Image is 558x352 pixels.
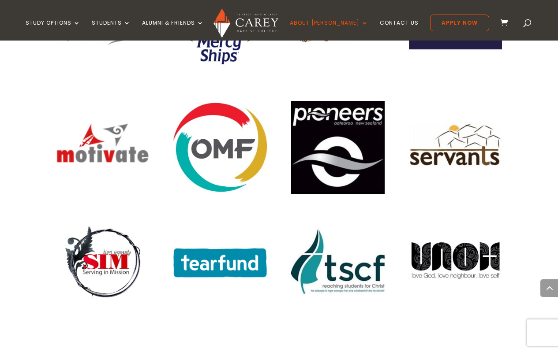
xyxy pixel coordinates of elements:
[409,302,502,312] a: Urban Neighbours of Hope Logo
[409,71,502,81] a: Missions Interlink Aotearoa New Zealand Logo
[430,15,489,31] a: Apply Now
[142,20,204,41] a: Alumni & Friends
[291,216,384,309] img: Tertiary Students Christian Fellowship Logo
[56,101,149,194] img: MotiVate Logo
[409,216,502,309] img: Urban Neighbours of Hope Logo
[409,101,502,194] img: Servants to Asia's Urban Poor Logo
[380,20,419,41] a: Contact Us
[56,216,149,309] img: Serving in Mission NZ Logo
[56,302,149,312] a: Serving in Mission NZ Logo
[173,302,266,312] a: tearfund
[56,186,149,196] a: MotiVate Logo
[290,20,368,41] a: About [PERSON_NAME]
[173,101,266,194] img: Overseas Missionary Fellowship Logo
[173,216,266,309] img: tearfund
[56,71,149,81] a: Mission Aviation Fellowship Logo
[291,186,384,196] a: Pioneers Aotearoa New Zealand Logo
[291,302,384,312] a: Tertiary Students Christian Fellowship Logo
[409,186,502,196] a: Servants to Asia's Urban Poor Logo
[26,20,80,41] a: Study Options
[92,20,131,41] a: Students
[291,71,384,81] a: Micah Global Logo
[173,186,266,196] a: Overseas Missionary Fellowship Logo
[291,101,384,194] img: Pioneers Aotearoa New Zealand Logo
[173,71,266,81] a: Mercy Ships Logo
[213,8,278,38] img: Carey Baptist College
